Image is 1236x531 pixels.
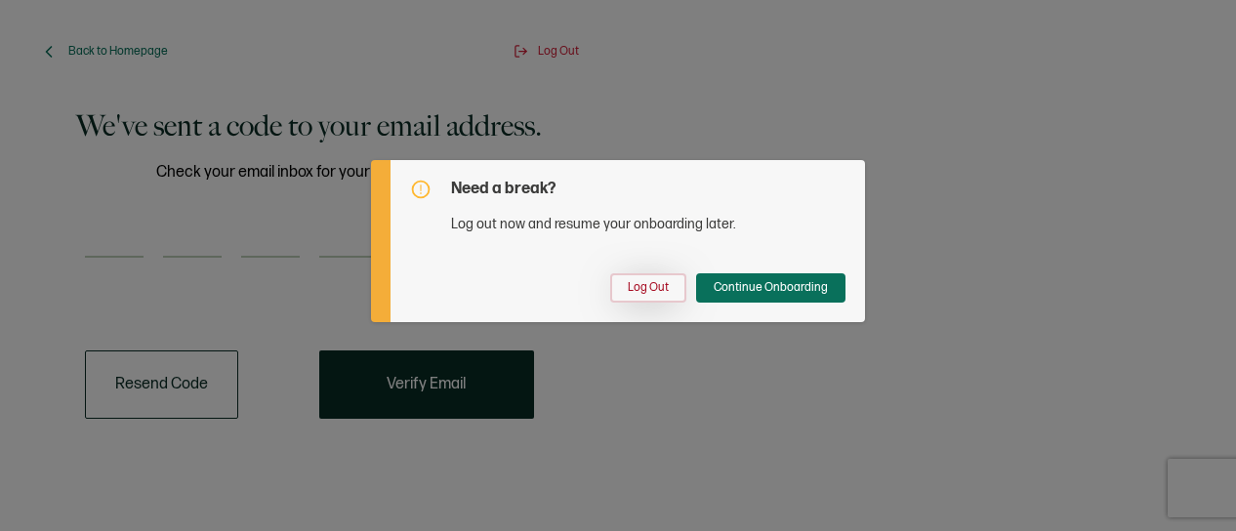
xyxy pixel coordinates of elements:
[714,282,828,294] span: Continue Onboarding
[696,273,845,303] button: Continue Onboarding
[628,282,669,294] span: Log Out
[451,199,845,234] p: Log out now and resume your onboarding later.
[371,160,865,322] div: dialog
[610,273,686,303] button: Log Out
[451,180,845,199] h5: Need a break?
